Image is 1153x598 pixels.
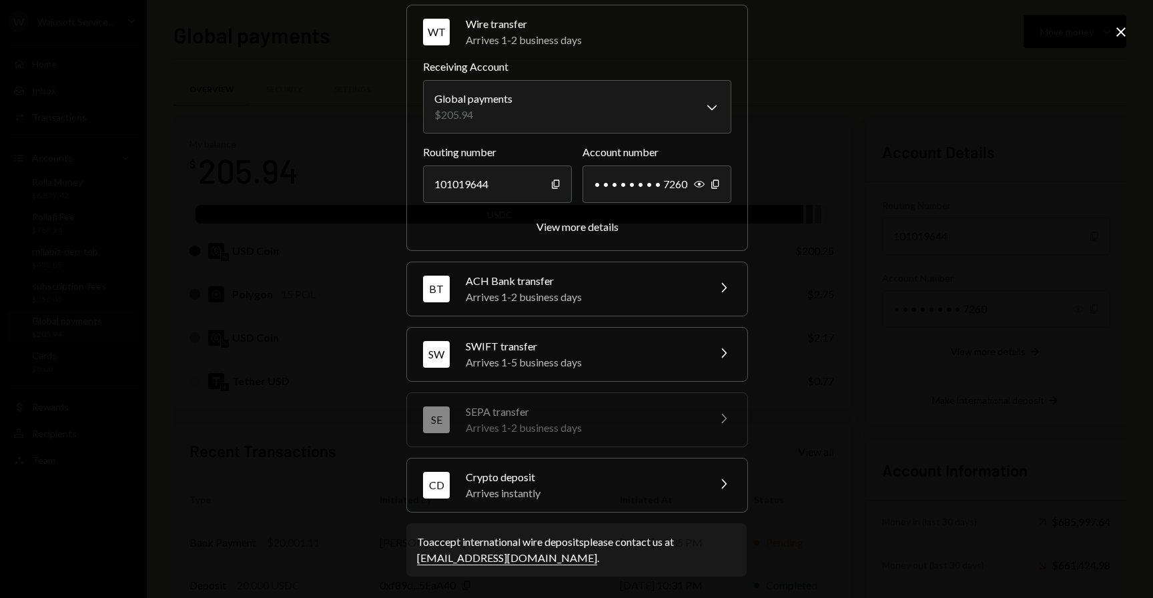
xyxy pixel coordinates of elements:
button: BTACH Bank transferArrives 1-2 business days [407,262,747,316]
button: SESEPA transferArrives 1-2 business days [407,393,747,446]
div: WT [423,19,450,45]
button: WTWire transferArrives 1-2 business days [407,5,747,59]
div: View more details [536,220,619,233]
div: SWIFT transfer [466,338,699,354]
button: SWSWIFT transferArrives 1-5 business days [407,328,747,381]
button: Receiving Account [423,80,731,133]
button: CDCrypto depositArrives instantly [407,459,747,512]
a: [EMAIL_ADDRESS][DOMAIN_NAME] [417,551,597,565]
div: ACH Bank transfer [466,273,699,289]
div: CD [423,472,450,499]
label: Receiving Account [423,59,731,75]
div: To accept international wire deposits please contact us at . [417,534,736,566]
div: BT [423,276,450,302]
div: WTWire transferArrives 1-2 business days [423,59,731,234]
div: Arrives 1-5 business days [466,354,699,370]
div: Arrives 1-2 business days [466,32,731,48]
label: Account number [583,144,731,160]
div: Wire transfer [466,16,731,32]
div: Arrives instantly [466,485,699,501]
div: Arrives 1-2 business days [466,289,699,305]
div: SE [423,406,450,433]
div: 101019644 [423,166,572,203]
div: SEPA transfer [466,404,699,420]
div: Crypto deposit [466,469,699,485]
div: Arrives 1-2 business days [466,420,699,436]
button: View more details [536,220,619,234]
label: Routing number [423,144,572,160]
div: • • • • • • • • 7260 [583,166,731,203]
div: SW [423,341,450,368]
